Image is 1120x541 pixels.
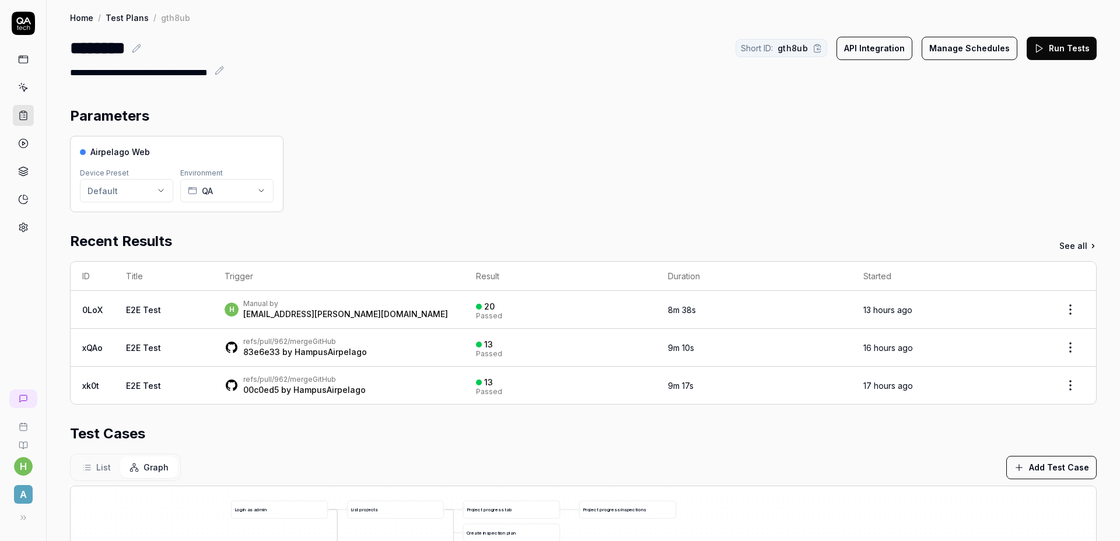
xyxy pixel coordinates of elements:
span: h [225,303,239,317]
span: i [637,507,638,512]
span: p [627,507,630,512]
div: / [98,12,101,23]
div: 13 [484,339,493,350]
span: t [477,530,479,535]
span: Short ID: [741,42,773,54]
a: 83e6e33 [243,347,280,357]
span: e [479,530,482,535]
span: o [237,507,240,512]
span: o [604,507,607,512]
a: E2E Test [126,381,161,391]
span: e [471,530,474,535]
a: xQAo [82,343,103,353]
button: Manage Schedules [922,37,1017,60]
span: r [603,507,604,512]
span: o [364,507,367,512]
span: p [359,507,362,512]
h2: Parameters [70,106,149,127]
a: HampusAirpelago [293,385,366,395]
div: Passed [476,350,502,357]
a: 0LoX [82,305,103,315]
span: s [487,530,489,535]
div: Default [87,185,118,197]
span: n [622,507,624,512]
span: i [621,507,622,512]
span: s [643,507,646,512]
span: j [367,507,368,512]
span: s [375,507,377,512]
span: c [371,507,374,512]
a: Projectprogressinspections [579,501,676,519]
time: 16 hours ago [863,343,913,353]
span: a [254,507,256,512]
span: i [499,530,501,535]
span: L [351,507,353,512]
a: refs/pull/962/merge [243,375,313,384]
div: 20 [484,301,495,312]
span: o [587,507,590,512]
div: Passed [476,312,502,319]
span: o [500,530,503,535]
span: j [474,507,475,512]
div: Projectprogresstab [463,501,560,519]
a: Home [70,12,93,23]
span: p [484,507,487,512]
label: Device Preset [80,168,129,177]
span: A [14,485,33,504]
span: t [356,507,358,512]
span: n [503,530,505,535]
a: Listprojects [347,501,444,519]
div: 13 [484,377,493,388]
span: r [586,507,587,512]
span: m [259,507,263,512]
button: List [73,456,120,478]
span: e [475,507,478,512]
span: o [488,507,491,512]
a: refs/pull/962/merge [243,337,313,346]
div: [EMAIL_ADDRESS][PERSON_NAME][DOMAIN_NAME] [243,308,448,320]
th: Duration [656,262,852,291]
span: o [638,507,641,512]
span: s [614,507,617,512]
span: QA [202,185,213,197]
span: l [509,530,510,535]
th: Result [464,262,656,291]
h2: Test Cases [70,423,145,444]
button: API Integration [836,37,912,60]
span: j [590,507,591,512]
span: List [96,461,111,473]
span: s [617,507,619,512]
time: 9m 17s [668,381,694,391]
span: e [495,507,498,512]
span: g [240,507,243,512]
div: Passed [476,388,502,395]
span: c [594,507,597,512]
span: p [507,530,510,535]
span: r [470,530,471,535]
time: 13 hours ago [863,305,912,315]
span: a [506,507,509,512]
span: n [641,507,643,512]
button: h [14,457,33,476]
button: Default [80,179,173,202]
span: c [495,530,498,535]
span: d [256,507,259,512]
span: g [607,507,610,512]
h2: Recent Results [70,231,172,252]
span: s [354,507,356,512]
span: r [470,507,471,512]
span: t [373,507,375,512]
div: GitHub [243,337,367,346]
span: b [509,507,512,512]
span: i [483,530,484,535]
time: 17 hours ago [863,381,913,391]
div: Manual by [243,299,448,308]
span: a [474,530,477,535]
span: g [491,507,494,512]
div: by [243,384,366,396]
a: 00c0ed5 [243,385,279,395]
span: r [487,507,488,512]
div: GitHub [243,375,366,384]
